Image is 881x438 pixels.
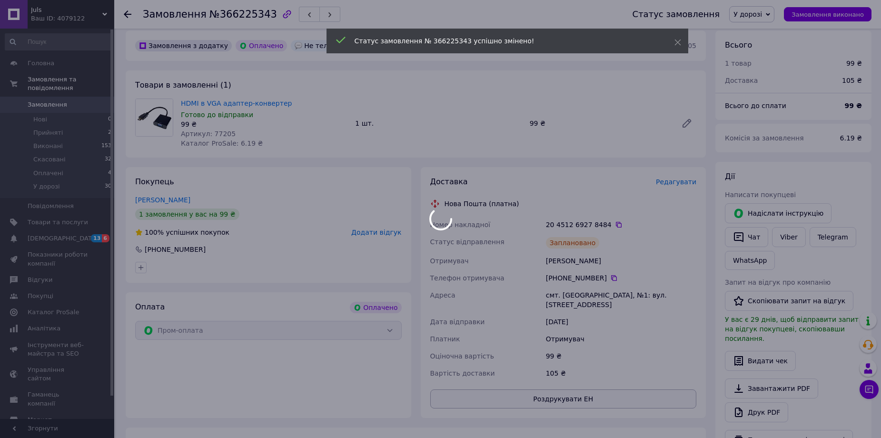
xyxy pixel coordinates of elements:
[28,292,53,300] span: Покупці
[430,318,485,326] span: Дата відправки
[430,369,495,377] span: Вартість доставки
[725,378,818,398] a: Завантажити PDF
[544,313,698,330] div: [DATE]
[28,234,98,243] span: [DEMOGRAPHIC_DATA]
[633,10,720,19] div: Статус замовлення
[28,202,74,210] span: Повідомлення
[28,75,114,92] span: Замовлення та повідомлення
[351,229,401,236] span: Додати відгук
[725,191,796,199] span: Написати покупцеві
[28,276,52,284] span: Відгуки
[546,273,696,283] div: [PHONE_NUMBER]
[33,169,63,178] span: Оплачені
[725,172,735,181] span: Дії
[135,228,229,237] div: успішних покупок
[430,257,469,265] span: Отримувач
[677,114,696,133] a: Редагувати
[181,139,263,147] span: Каталог ProSale: 6.19 ₴
[135,209,239,220] div: 1 замовлення у вас на 99 ₴
[105,182,111,191] span: 30
[810,227,856,247] a: Telegram
[845,102,862,109] b: 99 ₴
[28,250,88,268] span: Показники роботи компанії
[236,40,287,51] div: Оплачено
[28,416,52,424] span: Маркет
[124,10,131,19] div: Повернутися назад
[28,390,88,408] span: Гаманець компанії
[836,70,868,91] div: 105 ₴
[101,142,111,150] span: 153
[840,134,862,142] span: 6.19 ₴
[143,9,207,20] span: Замовлення
[31,6,102,14] span: Juls
[144,245,207,254] div: [PHONE_NUMBER]
[656,178,696,186] span: Редагувати
[28,59,54,68] span: Головна
[135,40,232,51] div: Замовлення з додатку
[784,7,871,21] button: Замовлення виконано
[733,10,762,18] span: У дорозі
[725,291,853,311] button: Скопіювати запит на відгук
[102,234,109,242] span: 6
[725,251,775,270] a: WhatsApp
[725,203,832,223] button: Надіслати інструкцію
[108,129,111,137] span: 2
[430,274,505,282] span: Телефон отримувача
[295,42,302,50] img: :speech_balloon:
[28,366,88,383] span: Управління сайтом
[350,302,401,313] div: Оплачено
[546,237,600,249] div: Заплановано
[33,142,63,150] span: Виконані
[108,115,111,124] span: 0
[725,102,786,109] span: Всього до сплати
[33,182,60,191] span: У дорозі
[430,221,491,229] span: Номер накладної
[725,77,758,84] span: Доставка
[544,252,698,269] div: [PERSON_NAME]
[725,402,788,422] a: Друк PDF
[135,196,190,204] a: [PERSON_NAME]
[105,155,111,164] span: 32
[725,60,752,67] span: 1 товар
[28,341,88,358] span: Інструменти веб-майстра та SEO
[725,351,796,371] button: Видати чек
[860,380,879,399] button: Чат з покупцем
[725,40,752,50] span: Всього
[28,324,60,333] span: Аналітика
[430,335,460,343] span: Платник
[108,169,111,178] span: 4
[181,100,292,107] a: HDMI в VGA адаптер-конвертер
[430,352,494,360] span: Оціночна вартість
[792,11,864,18] span: Замовлення виконано
[430,389,697,408] button: Роздрукувати ЕН
[725,279,831,286] span: Запит на відгук про компанію
[291,40,461,51] div: Не телефонуйте, замовлення підтверджую
[544,330,698,348] div: Отримувач
[28,218,88,227] span: Товари та послуги
[430,291,455,299] span: Адреса
[546,220,696,229] div: 20 4512 6927 8484
[544,365,698,382] div: 105 ₴
[725,316,859,342] span: У вас є 29 днів, щоб відправити запит на відгук покупцеві, скопіювавши посилання.
[5,33,112,50] input: Пошук
[145,229,164,236] span: 100%
[31,14,114,23] div: Ваш ID: 4079122
[181,119,347,129] div: 99 ₴
[526,117,673,130] div: 99 ₴
[28,100,67,109] span: Замовлення
[544,348,698,365] div: 99 ₴
[28,308,79,317] span: Каталог ProSale
[351,117,525,130] div: 1 шт.
[725,227,768,247] button: Чат
[772,227,805,247] a: Viber
[209,9,277,20] span: №366225343
[181,111,253,119] span: Готово до відправки
[725,134,804,142] span: Комісія за замовлення
[135,302,165,311] span: Оплата
[136,99,173,136] img: HDMI в VGA адаптер-конвертер
[544,287,698,313] div: смт. [GEOGRAPHIC_DATA], №1: вул. [STREET_ADDRESS]
[430,177,468,186] span: Доставка
[181,130,236,138] span: Артикул: 77205
[33,129,63,137] span: Прийняті
[33,115,47,124] span: Нові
